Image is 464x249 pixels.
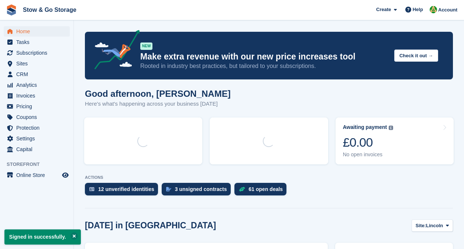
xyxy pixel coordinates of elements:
span: Home [16,26,61,37]
a: menu [4,123,70,133]
span: Sites [16,58,61,69]
a: menu [4,58,70,69]
span: Analytics [16,80,61,90]
div: 61 open deals [249,186,283,192]
p: Here's what's happening across your business [DATE] [85,100,231,108]
span: Help [413,6,423,13]
div: 3 unsigned contracts [175,186,227,192]
a: menu [4,48,70,58]
span: Online Store [16,170,61,180]
a: 3 unsigned contracts [162,183,234,199]
p: Rooted in industry best practices, but tailored to your subscriptions. [140,62,388,70]
div: NEW [140,42,152,50]
p: ACTIONS [85,175,453,180]
span: Site: [416,222,426,229]
span: Tasks [16,37,61,47]
span: Create [376,6,391,13]
a: menu [4,69,70,79]
div: 12 unverified identities [98,186,154,192]
a: menu [4,144,70,154]
img: price-adjustments-announcement-icon-8257ccfd72463d97f412b2fc003d46551f7dbcb40ab6d574587a9cd5c0d94... [88,30,140,72]
a: menu [4,112,70,122]
img: icon-info-grey-7440780725fd019a000dd9b08b2336e03edf1995a4989e88bcd33f0948082b44.svg [389,126,393,130]
a: menu [4,101,70,112]
span: Pricing [16,101,61,112]
div: £0.00 [343,135,393,150]
span: Protection [16,123,61,133]
span: Storefront [7,161,73,168]
span: Subscriptions [16,48,61,58]
a: Stow & Go Storage [20,4,79,16]
a: menu [4,26,70,37]
img: verify_identity-adf6edd0f0f0b5bbfe63781bf79b02c33cf7c696d77639b501bdc392416b5a36.svg [89,187,94,191]
a: 61 open deals [234,183,291,199]
span: Account [438,6,457,14]
p: Signed in successfully. [4,229,81,245]
span: Lincoln [426,222,443,229]
h1: Good afternoon, [PERSON_NAME] [85,89,231,99]
span: Coupons [16,112,61,122]
a: menu [4,133,70,144]
span: Invoices [16,91,61,101]
img: stora-icon-8386f47178a22dfd0bd8f6a31ec36ba5ce8667c1dd55bd0f319d3a0aa187defe.svg [6,4,17,16]
span: CRM [16,69,61,79]
a: menu [4,91,70,101]
img: Alex Taylor [430,6,437,13]
a: menu [4,80,70,90]
a: menu [4,170,70,180]
a: menu [4,37,70,47]
span: Capital [16,144,61,154]
button: Site: Lincoln [412,219,453,232]
a: Preview store [61,171,70,180]
a: 12 unverified identities [85,183,162,199]
img: contract_signature_icon-13c848040528278c33f63329250d36e43548de30e8caae1d1a13099fd9432cc5.svg [166,187,171,191]
button: Check it out → [394,50,438,62]
div: No open invoices [343,151,393,158]
h2: [DATE] in [GEOGRAPHIC_DATA] [85,221,216,231]
div: Awaiting payment [343,124,387,130]
img: deal-1b604bf984904fb50ccaf53a9ad4b4a5d6e5aea283cecdc64d6e3604feb123c2.svg [239,187,245,192]
p: Make extra revenue with our new price increases tool [140,51,388,62]
a: Awaiting payment £0.00 No open invoices [336,117,454,164]
span: Settings [16,133,61,144]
